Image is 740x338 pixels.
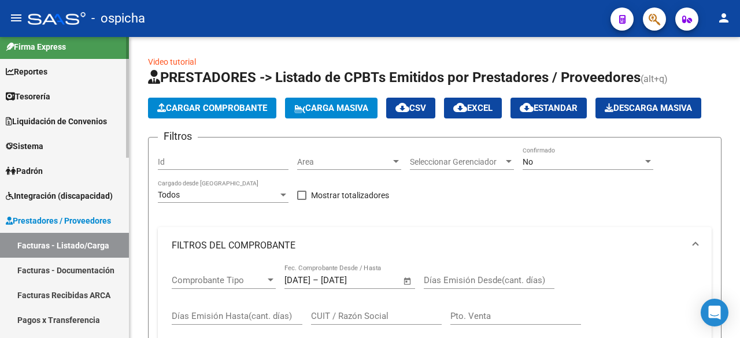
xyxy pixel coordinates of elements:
[6,140,43,153] span: Sistema
[6,190,113,202] span: Integración (discapacidad)
[717,11,731,25] mat-icon: person
[172,239,684,252] mat-panel-title: FILTROS DEL COMPROBANTE
[172,275,265,285] span: Comprobante Tipo
[157,103,267,113] span: Cargar Comprobante
[410,157,504,167] span: Seleccionar Gerenciador
[297,157,391,167] span: Area
[158,190,180,199] span: Todos
[91,6,145,31] span: - ospicha
[595,98,701,118] app-download-masive: Descarga masiva de comprobantes (adjuntos)
[520,103,578,113] span: Estandar
[284,275,310,285] input: Start date
[294,103,368,113] span: Carga Masiva
[6,90,50,103] span: Tesorería
[395,101,409,114] mat-icon: cloud_download
[386,98,435,118] button: CSV
[453,101,467,114] mat-icon: cloud_download
[605,103,692,113] span: Descarga Masiva
[395,103,426,113] span: CSV
[510,98,587,118] button: Estandar
[148,69,641,86] span: PRESTADORES -> Listado de CPBTs Emitidos por Prestadores / Proveedores
[158,227,712,264] mat-expansion-panel-header: FILTROS DEL COMPROBANTE
[453,103,493,113] span: EXCEL
[595,98,701,118] button: Descarga Masiva
[148,98,276,118] button: Cargar Comprobante
[285,98,378,118] button: Carga Masiva
[401,274,415,288] button: Open calendar
[444,98,502,118] button: EXCEL
[6,40,66,53] span: Firma Express
[321,275,377,285] input: End date
[701,299,728,326] div: Open Intercom Messenger
[520,101,534,114] mat-icon: cloud_download
[9,11,23,25] mat-icon: menu
[523,157,533,166] span: No
[6,115,107,128] span: Liquidación de Convenios
[311,188,389,202] span: Mostrar totalizadores
[148,57,196,66] a: Video tutorial
[158,128,198,144] h3: Filtros
[6,165,43,177] span: Padrón
[313,275,319,285] span: –
[6,65,47,78] span: Reportes
[6,214,111,227] span: Prestadores / Proveedores
[641,73,668,84] span: (alt+q)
